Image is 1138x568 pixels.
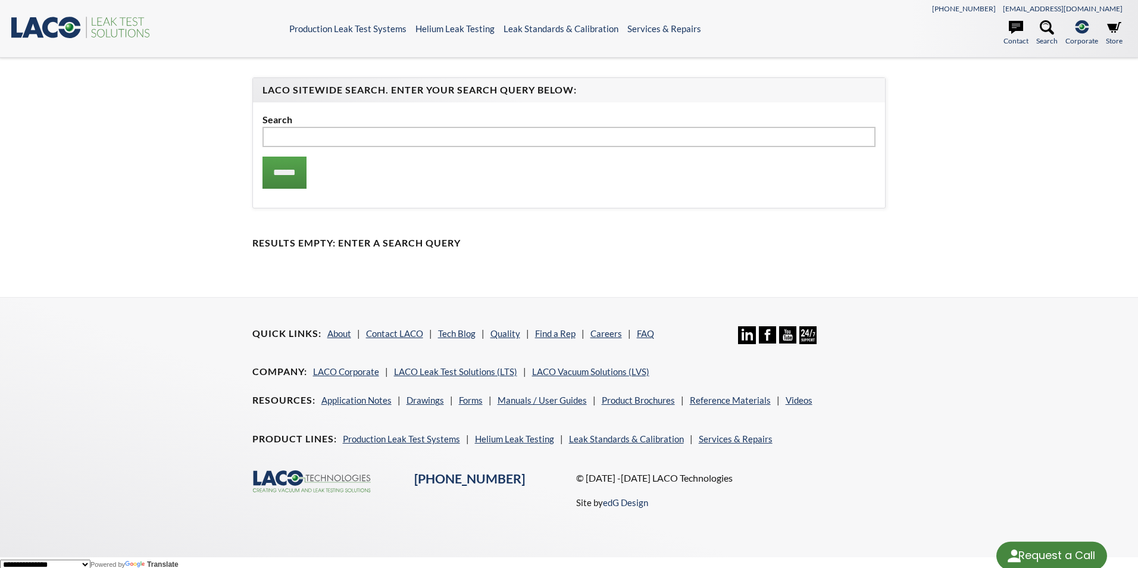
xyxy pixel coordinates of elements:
[262,112,876,127] label: Search
[343,433,460,444] a: Production Leak Test Systems
[498,395,587,405] a: Manuals / User Guides
[637,328,654,339] a: FAQ
[1036,20,1058,46] a: Search
[313,366,379,377] a: LACO Corporate
[394,366,517,377] a: LACO Leak Test Solutions (LTS)
[475,433,554,444] a: Helium Leak Testing
[799,326,817,344] img: 24/7 Support Icon
[415,23,495,34] a: Helium Leak Testing
[602,395,675,405] a: Product Brochures
[1065,35,1098,46] span: Corporate
[252,394,315,407] h4: Resources
[1003,4,1123,13] a: [EMAIL_ADDRESS][DOMAIN_NAME]
[289,23,407,34] a: Production Leak Test Systems
[252,237,886,249] h4: Results Empty: Enter a Search Query
[535,328,576,339] a: Find a Rep
[459,395,483,405] a: Forms
[504,23,618,34] a: Leak Standards & Calibration
[407,395,444,405] a: Drawings
[327,328,351,339] a: About
[252,366,307,378] h4: Company
[1005,547,1024,566] img: round button
[932,4,996,13] a: [PHONE_NUMBER]
[262,84,876,96] h4: LACO Sitewide Search. Enter your Search Query Below:
[786,395,812,405] a: Videos
[532,366,649,377] a: LACO Vacuum Solutions (LVS)
[1106,20,1123,46] a: Store
[438,328,476,339] a: Tech Blog
[1003,20,1028,46] a: Contact
[490,328,520,339] a: Quality
[603,497,648,508] a: edG Design
[576,495,648,510] p: Site by
[690,395,771,405] a: Reference Materials
[252,327,321,340] h4: Quick Links
[699,433,773,444] a: Services & Repairs
[576,470,886,486] p: © [DATE] -[DATE] LACO Technologies
[252,433,337,445] h4: Product Lines
[414,471,525,486] a: [PHONE_NUMBER]
[366,328,423,339] a: Contact LACO
[321,395,392,405] a: Application Notes
[590,328,622,339] a: Careers
[627,23,701,34] a: Services & Repairs
[569,433,684,444] a: Leak Standards & Calibration
[799,335,817,346] a: 24/7 Support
